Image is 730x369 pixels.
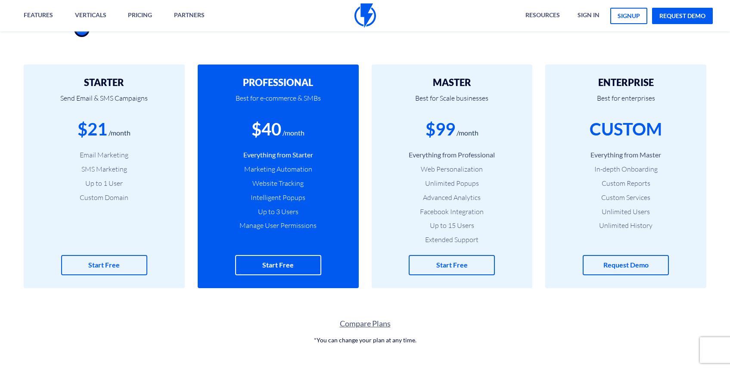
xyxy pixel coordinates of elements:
[385,88,520,117] p: Best for Scale businesses
[558,207,693,217] li: Unlimited Users
[61,255,147,275] a: Start Free
[211,77,346,88] h2: PROFESSIONAL
[590,117,662,141] div: CUSTOM
[211,178,346,188] li: Website Tracking
[37,77,172,88] h2: STARTER
[78,117,107,141] div: $21
[385,235,520,245] li: Extended Support
[211,88,346,117] p: Best for e-commerce & SMBs
[385,164,520,174] li: Web Personalization
[385,150,520,160] li: Everything from Professional
[37,150,172,160] li: Email Marketing
[558,150,693,160] li: Everything from Master
[211,150,346,160] li: Everything from Starter
[109,128,130,138] div: /month
[37,88,172,117] p: Send Email & SMS Campaigns
[37,193,172,203] li: Custom Domain
[235,255,321,275] a: Start Free
[558,88,693,117] p: Best for enterprises
[558,164,693,174] li: In-depth Onboarding
[558,221,693,231] li: Unlimited History
[283,128,304,138] div: /month
[37,164,172,174] li: SMS Marketing
[211,221,346,231] li: Manage User Permissions
[385,193,520,203] li: Advanced Analytics
[457,128,478,138] div: /month
[385,207,520,217] li: Facebook Integration
[558,178,693,188] li: Custom Reports
[558,193,693,203] li: Custom Services
[558,77,693,88] h2: ENTERPRISE
[37,178,172,188] li: Up to 1 User
[426,117,455,141] div: $99
[211,164,346,174] li: Marketing Automation
[409,255,495,275] a: Start Free
[583,255,669,275] a: Request Demo
[211,207,346,217] li: Up to 3 Users
[252,117,281,141] div: $40
[211,193,346,203] li: Intelligent Popups
[385,77,520,88] h2: MASTER
[385,178,520,188] li: Unlimited Popups
[652,8,713,24] a: request demo
[610,8,647,24] a: signup
[385,221,520,231] li: Up to 15 Users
